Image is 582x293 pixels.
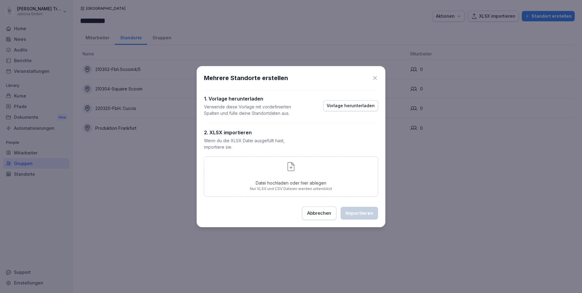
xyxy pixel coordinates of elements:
button: Importieren [341,207,378,220]
h1: Mehrere Standorte erstellen [204,73,288,83]
div: Abbrechen [307,210,331,217]
p: Datei hochladen oder hier ablegen [250,180,332,186]
p: Verwende diese Vorlage mit vordefinierten Spalten und fülle deine Standortdaten aus. [204,104,301,116]
p: Wenn du die XLSX Datei ausgefüllt hast, importiere sie. [204,137,301,150]
h2: 2. XLSX importieren [204,129,301,136]
p: Nur XLSX und CSV Dateien werden unterstützt [250,186,332,192]
button: Vorlage herunterladen [323,100,378,111]
h2: 1. Vorlage herunterladen [204,95,301,102]
div: Importieren [345,210,373,217]
div: Vorlage herunterladen [327,102,375,109]
button: Abbrechen [302,207,336,220]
